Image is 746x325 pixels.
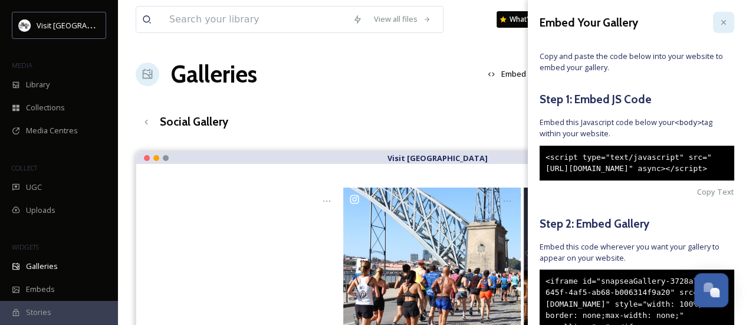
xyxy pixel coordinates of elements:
span: Copy Text [697,186,734,198]
span: Visit [GEOGRAPHIC_DATA] [37,19,128,31]
span: Embed this Javascript code below your tag within your website. [540,117,734,139]
span: Uploads [26,205,55,216]
span: UGC [26,182,42,193]
span: WIDGETS [12,242,39,251]
strong: Visit [GEOGRAPHIC_DATA] [387,153,488,163]
h3: Embed Your Gallery [540,14,638,31]
span: Embed this code wherever you want your gallery to appear on your website. [540,241,734,264]
img: download%20%282%29.png [19,19,31,31]
a: View all files [368,8,437,31]
span: Copy and paste the code below into your website to embed your gallery. [540,51,734,73]
div: <script type="text/javascript" src="[URL][DOMAIN_NAME]" async></script> [540,146,734,180]
a: Galleries [171,57,257,92]
span: COLLECT [12,163,37,172]
span: Embeds [26,284,55,295]
h5: Step 1: Embed JS Code [540,91,734,108]
span: Library [26,79,50,90]
h3: Social Gallery [160,113,228,130]
a: What's New [497,11,556,28]
span: Collections [26,102,65,113]
span: Stories [26,307,51,318]
h5: Step 2: Embed Gallery [540,215,734,232]
span: MEDIA [12,61,32,70]
input: Search your library [163,6,347,32]
span: Galleries [26,261,58,272]
span: <body> [675,118,702,127]
span: Media Centres [26,125,78,136]
button: Embed [482,63,532,86]
button: Open Chat [694,273,728,307]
